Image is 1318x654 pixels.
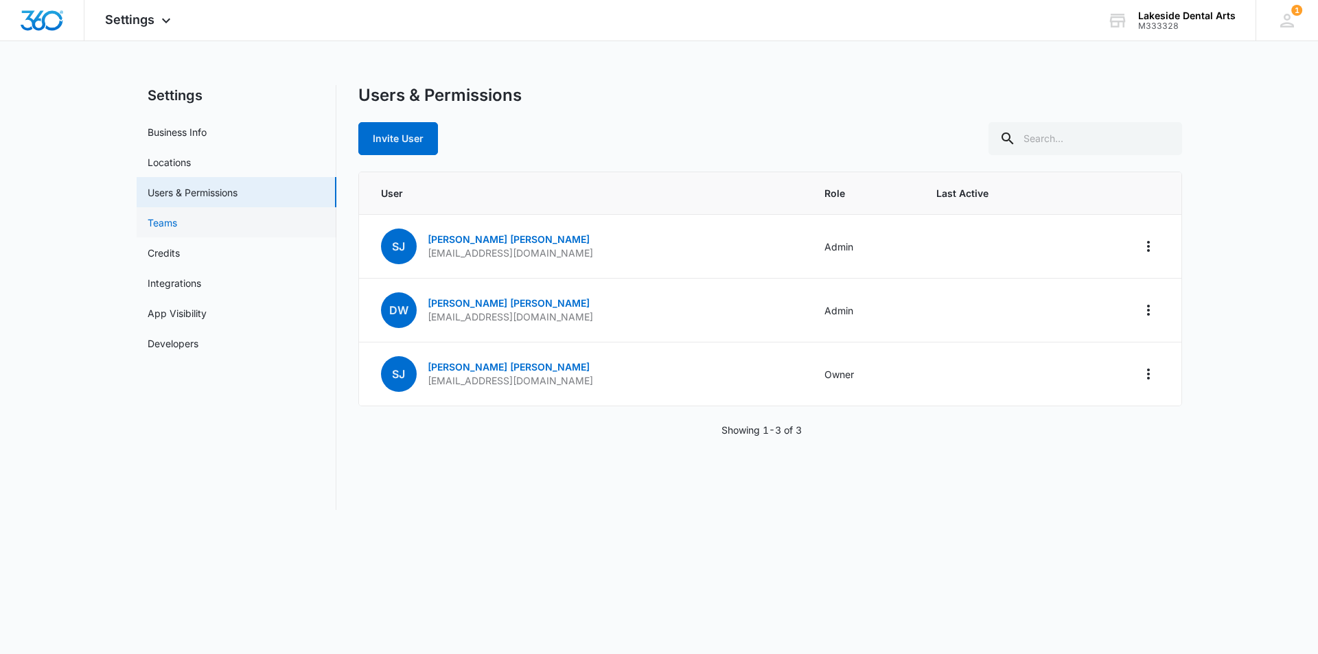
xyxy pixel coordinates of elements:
[824,186,903,200] span: Role
[381,292,417,328] span: DW
[988,122,1182,155] input: Search...
[936,186,1056,200] span: Last Active
[148,276,201,290] a: Integrations
[148,185,238,200] a: Users & Permissions
[428,310,593,324] p: [EMAIL_ADDRESS][DOMAIN_NAME]
[148,155,191,170] a: Locations
[428,233,590,245] a: [PERSON_NAME] [PERSON_NAME]
[428,297,590,309] a: [PERSON_NAME] [PERSON_NAME]
[808,342,920,406] td: Owner
[1291,5,1302,16] span: 1
[1138,21,1236,31] div: account id
[358,85,522,106] h1: Users & Permissions
[381,356,417,392] span: SJ
[1138,10,1236,21] div: account name
[428,361,590,373] a: [PERSON_NAME] [PERSON_NAME]
[358,122,438,155] button: Invite User
[428,374,593,388] p: [EMAIL_ADDRESS][DOMAIN_NAME]
[428,246,593,260] p: [EMAIL_ADDRESS][DOMAIN_NAME]
[1137,235,1159,257] button: Actions
[148,125,207,139] a: Business Info
[148,246,180,260] a: Credits
[808,279,920,342] td: Admin
[381,305,417,316] a: DW
[148,336,198,351] a: Developers
[105,12,154,27] span: Settings
[721,423,802,437] p: Showing 1-3 of 3
[148,306,207,320] a: App Visibility
[137,85,336,106] h2: Settings
[358,132,438,144] a: Invite User
[1137,299,1159,321] button: Actions
[381,229,417,264] span: SJ
[381,369,417,380] a: SJ
[381,241,417,253] a: SJ
[1137,363,1159,385] button: Actions
[148,215,177,230] a: Teams
[808,215,920,279] td: Admin
[1291,5,1302,16] div: notifications count
[381,186,792,200] span: User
